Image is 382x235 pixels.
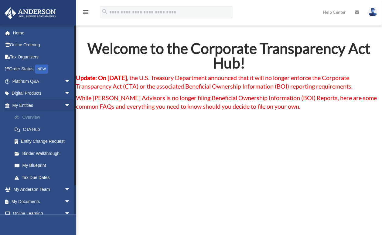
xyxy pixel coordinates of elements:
[64,87,77,100] span: arrow_drop_down
[82,11,89,16] a: menu
[4,27,80,39] a: Home
[76,74,353,90] span: , the U.S. Treasury Department announced that it will no longer enforce the Corporate Transparenc...
[101,8,108,15] i: search
[64,75,77,88] span: arrow_drop_down
[9,160,80,172] a: My Blueprint
[64,99,77,112] span: arrow_drop_down
[9,123,77,135] a: CTA Hub
[4,208,80,220] a: Online Learningarrow_drop_down
[4,63,80,75] a: Order StatusNEW
[368,8,377,16] img: User Pic
[82,9,89,16] i: menu
[76,94,377,110] span: While [PERSON_NAME] Advisors is no longer filing Beneficial Ownership Information (BOI) Reports, ...
[64,208,77,220] span: arrow_drop_down
[76,41,382,73] h2: Welcome to the Corporate Transparency Act Hub!
[9,111,80,124] a: Overview
[3,7,58,19] img: Anderson Advisors Platinum Portal
[64,184,77,196] span: arrow_drop_down
[4,87,80,100] a: Digital Productsarrow_drop_down
[4,75,80,87] a: Platinum Q&Aarrow_drop_down
[4,51,80,63] a: Tax Organizers
[64,195,77,208] span: arrow_drop_down
[4,184,80,196] a: My Anderson Teamarrow_drop_down
[4,99,80,111] a: My Entitiesarrow_drop_down
[4,195,80,208] a: My Documentsarrow_drop_down
[9,147,80,160] a: Binder Walkthrough
[35,65,48,74] div: NEW
[4,39,80,51] a: Online Ordering
[9,171,80,184] a: Tax Due Dates
[76,74,127,81] strong: Update: On [DATE]
[9,135,80,148] a: Entity Change Request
